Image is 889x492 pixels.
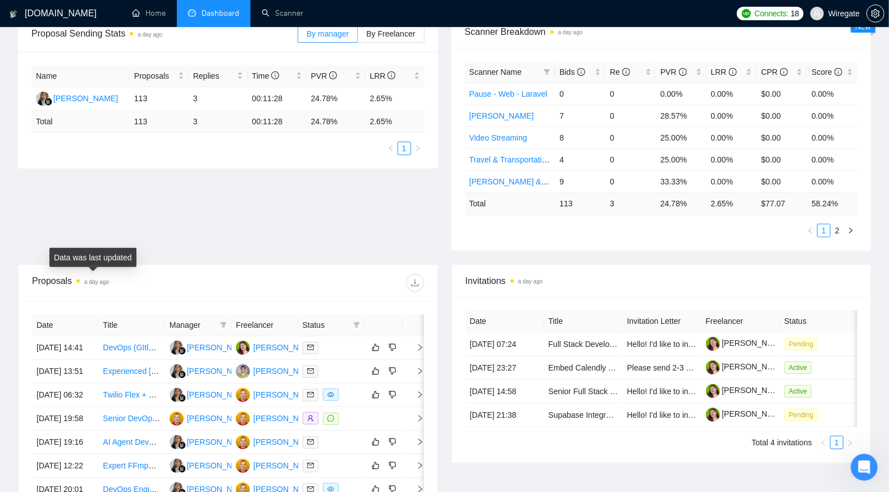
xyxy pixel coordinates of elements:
[791,7,799,20] span: 18
[549,363,687,372] a: Embed Calendly Into 2-Step Lead Form
[386,364,399,378] button: dislike
[193,70,235,82] span: Replies
[9,320,184,367] div: You're welcome :)I'll get to you with a follow-up later [DATE] or [DATE], if you don't mind 🙌Add ...
[706,409,787,418] a: [PERSON_NAME]
[706,386,787,395] a: [PERSON_NAME]
[187,459,252,472] div: [PERSON_NAME]
[756,170,807,192] td: $0.00
[867,4,885,22] button: setting
[189,65,248,87] th: Replies
[785,410,823,419] a: Pending
[178,371,186,378] img: gigradar-bm.png
[831,436,843,449] a: 1
[706,408,720,422] img: c1W1KLMQCN47X1e3Ob0BQqxy9b7U3U-gJnMaw8fgwAX1Cts6-JZXFCgQ7vrVuLmLJf
[831,224,844,237] li: 2
[122,293,207,304] div: Sure, will do. Thanks!
[411,142,425,155] li: Next Page
[103,390,381,399] a: Twilio Flex + Voice Intelligence Setup (AI Call Analysis + Supervisor Dashboard)
[236,342,318,351] a: MS[PERSON_NAME]
[558,29,583,35] time: a day ago
[18,171,175,270] div: Let's wait until the next attempt to send a new proposal - in this way, we'll be able to confirm ...
[311,71,338,80] span: PVR
[807,127,858,148] td: 0.00%
[807,227,814,234] span: left
[756,127,807,148] td: $0.00
[187,365,252,377] div: [PERSON_NAME]
[53,92,118,105] div: [PERSON_NAME]
[35,368,44,377] button: Средство выбора эмодзи
[847,440,854,446] span: right
[307,87,366,111] td: 24.78%
[170,319,216,331] span: Manager
[253,365,318,377] div: [PERSON_NAME]
[387,145,394,152] span: left
[398,142,411,155] li: 1
[820,440,827,446] span: left
[366,111,425,133] td: 2.65 %
[9,320,216,387] div: Dima говорит…
[384,142,398,155] button: left
[386,341,399,354] button: dislike
[369,388,382,401] button: like
[236,459,250,473] img: MS
[706,384,720,398] img: c1W1KLMQCN47X1e3Ob0BQqxy9b7U3U-gJnMaw8fgwAX1Cts6-JZXFCgQ7vrVuLmLJf
[466,403,544,427] td: [DATE] 21:38
[170,364,184,378] img: GA
[236,413,318,422] a: MS[PERSON_NAME]
[36,92,50,106] img: GA
[466,356,544,380] td: [DATE] 23:27
[248,111,307,133] td: 00:11:28
[103,367,314,376] a: Experienced [PERSON_NAME] Needed for Multiple Projects
[466,274,858,288] span: Invitations
[98,314,165,336] th: Title
[189,111,248,133] td: 3
[844,224,858,237] li: Next Page
[701,310,780,332] th: Freelancer
[706,362,787,371] a: [PERSON_NAME]
[253,412,318,425] div: [PERSON_NAME]
[253,459,318,472] div: [PERSON_NAME]
[407,344,424,351] span: right
[103,437,245,446] a: AI Agent Development for Video Analysis
[327,415,334,422] span: message
[384,142,398,155] li: Previous Page
[236,437,318,446] a: MS[PERSON_NAME]
[372,390,380,399] span: like
[549,410,804,419] a: Supabase Integration with Bolt Frontend + Social Logins & Feature Setup
[469,111,534,120] a: [PERSON_NAME]
[855,22,871,31] span: New
[851,454,878,481] iframe: Intercom live chat
[54,6,77,14] h1: Dima
[387,71,395,79] span: info-circle
[831,224,844,237] a: 2
[627,363,823,372] span: Please send 2-3 ads you've created in the past for SaaS
[785,409,818,421] span: Pending
[742,9,751,18] img: upwork-logo.png
[54,14,152,25] p: В сети последние 15 мин
[262,8,303,18] a: searchScanner
[544,332,623,356] td: Full Stack Developer (Laravel, React/Next.js) for fixing calculation on private SaaS
[544,310,623,332] th: Title
[98,360,165,383] td: Experienced Laravel Developer Needed for Multiple Projects
[187,436,252,448] div: [PERSON_NAME]
[31,111,130,133] td: Total
[49,76,207,98] div: Ah, okay, understood. Thanks for explaining! Waiting for an update 🙌
[605,192,656,214] td: 3
[706,105,757,127] td: 0.00%
[867,9,885,18] a: setting
[807,170,858,192] td: 0.00%
[706,148,757,170] td: 0.00%
[711,67,737,76] span: LRR
[170,413,252,422] a: MS[PERSON_NAME]
[549,340,835,349] a: Full Stack Developer (Laravel, React/Next.js) for fixing calculation on private SaaS
[406,274,424,292] button: download
[9,69,216,114] div: valeria.bystrova@wiregate.io говорит…
[130,111,189,133] td: 113
[559,67,585,76] span: Bids
[679,68,687,76] span: info-circle
[271,71,279,79] span: info-circle
[170,459,184,473] img: GA
[366,87,425,111] td: 2.65%
[706,127,757,148] td: 0.00%
[9,286,216,320] div: valeria.bystrova@wiregate.io говорит…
